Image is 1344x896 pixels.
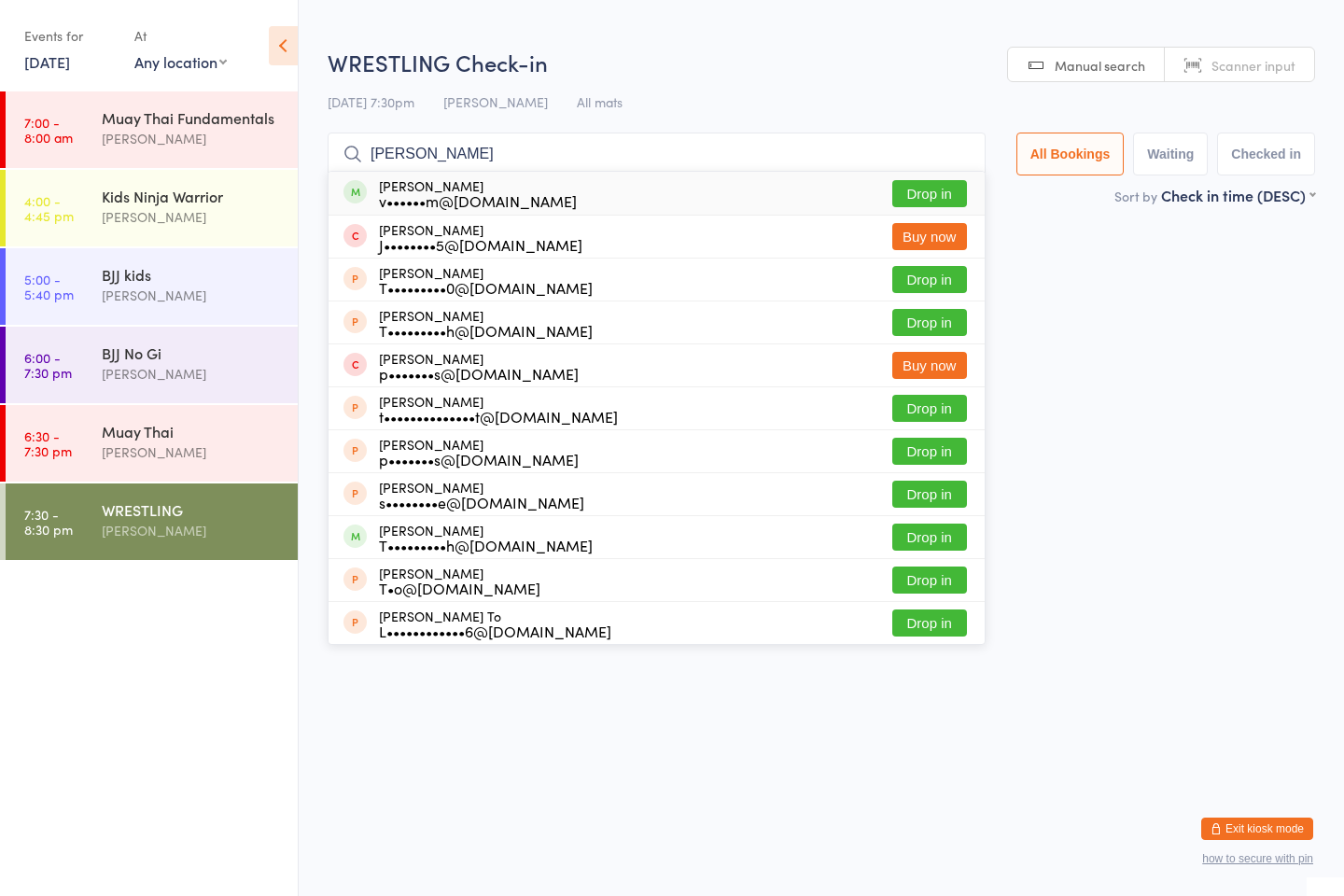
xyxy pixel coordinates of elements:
[24,507,73,537] time: 7:30 - 8:30 pm
[379,265,593,295] div: [PERSON_NAME]
[102,107,282,128] div: Muay Thai Fundamentals
[892,395,967,422] button: Drop in
[379,193,577,208] div: v••••••m@[DOMAIN_NAME]
[102,499,282,520] div: WRESTLING
[379,609,611,638] div: [PERSON_NAME] To
[379,323,593,338] div: T•••••••••h@[DOMAIN_NAME]
[892,180,967,207] button: Drop in
[379,523,593,553] div: [PERSON_NAME]
[1211,56,1295,75] span: Scanner input
[379,623,611,638] div: L••••••••••••6@[DOMAIN_NAME]
[102,264,282,285] div: BJJ kids
[892,309,967,336] button: Drop in
[379,237,582,252] div: J••••••••5@[DOMAIN_NAME]
[379,409,618,424] div: t••••••••••••••t@[DOMAIN_NAME]
[892,352,967,379] button: Buy now
[6,405,298,482] a: 6:30 -7:30 pmMuay Thai[PERSON_NAME]
[379,366,579,381] div: p•••••••s@[DOMAIN_NAME]
[328,47,1315,77] h2: WRESTLING Check-in
[6,483,298,560] a: 7:30 -8:30 pmWRESTLING[PERSON_NAME]
[379,437,579,467] div: [PERSON_NAME]
[102,520,282,541] div: [PERSON_NAME]
[102,285,282,306] div: [PERSON_NAME]
[24,350,72,380] time: 6:00 - 7:30 pm
[892,266,967,293] button: Drop in
[577,92,623,111] span: All mats
[102,186,282,206] div: Kids Ninja Warrior
[892,567,967,594] button: Drop in
[892,609,967,637] button: Drop in
[24,428,72,458] time: 6:30 - 7:30 pm
[134,21,227,51] div: At
[102,206,282,228] div: [PERSON_NAME]
[24,272,74,301] time: 5:00 - 5:40 pm
[1161,185,1315,205] div: Check in time (DESC)
[102,343,282,363] div: BJJ No Gi
[379,566,540,595] div: [PERSON_NAME]
[892,223,967,250] button: Buy now
[379,308,593,338] div: [PERSON_NAME]
[6,327,298,403] a: 6:00 -7:30 pmBJJ No Gi[PERSON_NAME]
[379,495,584,510] div: s••••••••e@[DOMAIN_NAME]
[379,222,582,252] div: [PERSON_NAME]
[1217,133,1315,175] button: Checked in
[134,51,227,72] div: Any location
[6,248,298,325] a: 5:00 -5:40 pmBJJ kids[PERSON_NAME]
[379,178,577,208] div: [PERSON_NAME]
[1114,187,1157,205] label: Sort by
[102,128,282,149] div: [PERSON_NAME]
[328,92,414,111] span: [DATE] 7:30pm
[1133,133,1208,175] button: Waiting
[1201,818,1313,840] button: Exit kiosk mode
[102,363,282,385] div: [PERSON_NAME]
[443,92,548,111] span: [PERSON_NAME]
[1016,133,1125,175] button: All Bookings
[1202,852,1313,865] button: how to secure with pin
[379,394,618,424] div: [PERSON_NAME]
[379,280,593,295] div: T•••••••••0@[DOMAIN_NAME]
[328,133,986,175] input: Search
[24,115,73,145] time: 7:00 - 8:00 am
[379,581,540,595] div: T•o@[DOMAIN_NAME]
[379,452,579,467] div: p•••••••s@[DOMAIN_NAME]
[379,538,593,553] div: T•••••••••h@[DOMAIN_NAME]
[379,480,584,510] div: [PERSON_NAME]
[892,481,967,508] button: Drop in
[892,438,967,465] button: Drop in
[24,21,116,51] div: Events for
[1055,56,1145,75] span: Manual search
[892,524,967,551] button: Drop in
[6,170,298,246] a: 4:00 -4:45 pmKids Ninja Warrior[PERSON_NAME]
[102,441,282,463] div: [PERSON_NAME]
[24,51,70,72] a: [DATE]
[102,421,282,441] div: Muay Thai
[379,351,579,381] div: [PERSON_NAME]
[6,91,298,168] a: 7:00 -8:00 amMuay Thai Fundamentals[PERSON_NAME]
[24,193,74,223] time: 4:00 - 4:45 pm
